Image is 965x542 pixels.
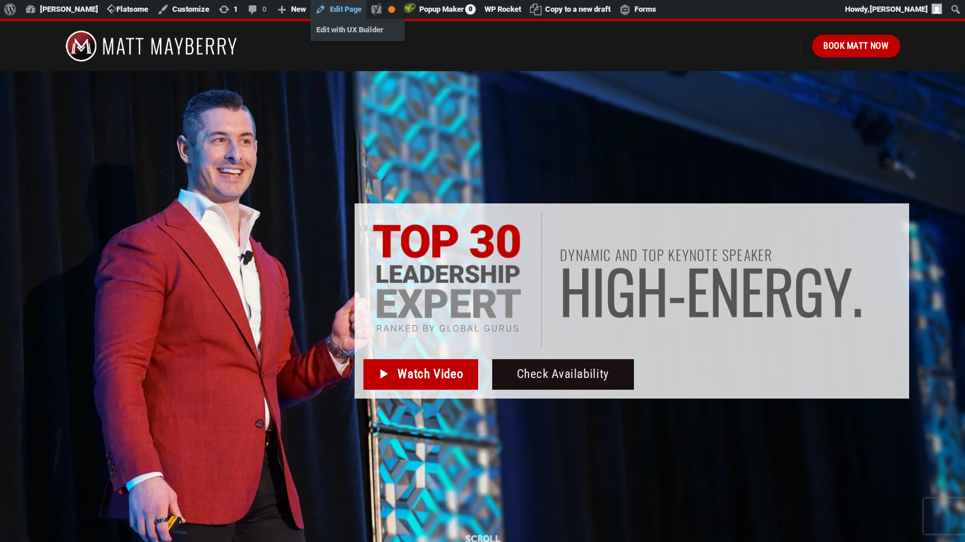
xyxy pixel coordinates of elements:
span: e [740,262,764,319]
span: 0 [465,4,476,15]
span: g [794,262,824,319]
span: r [764,262,794,319]
span: . [852,262,863,319]
a: Book Matt Now [812,35,900,57]
span: [PERSON_NAME] [870,5,928,14]
span: i [592,262,606,319]
span: Watch Video [398,364,463,384]
span: - [669,262,686,319]
span: n [710,262,740,319]
span: h [636,262,669,319]
img: Matt Mayberry [65,21,238,71]
a: Edit with UX Builder [310,22,405,38]
a: Check Availability [492,359,634,390]
div: OK [388,6,395,13]
span: y [824,262,852,319]
span: Check Availability [517,364,609,384]
span: Book Matt Now [823,39,889,53]
a: Watch Video [363,359,478,390]
img: Top 30 Leadership Experts [372,224,522,335]
span: g [606,262,636,319]
span: H [560,262,592,319]
span: E [686,262,710,319]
